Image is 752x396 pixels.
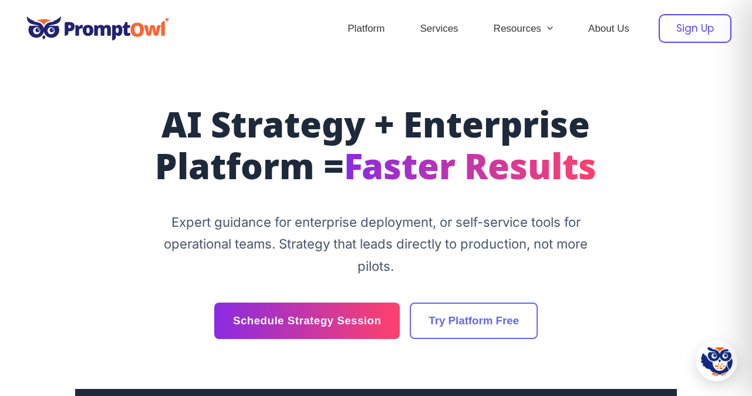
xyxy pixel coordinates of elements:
span: Faster Results [344,147,596,193]
a: About Us [571,8,647,49]
a: ResourcesMenu Toggle [476,8,571,49]
nav: Site Navigation: Header [330,8,647,49]
a: Platform [330,8,402,49]
a: Sign Up [659,14,731,43]
span: Menu Toggle [541,8,553,49]
h1: AI Strategy + Enterprise Platform = [95,108,657,192]
a: Try Platform Free [410,303,538,339]
img: Hootie - PromptOwl AI Assistant [701,345,733,377]
p: Expert guidance for enterprise deployment, or self-service tools for operational teams. Strategy ... [156,212,596,278]
img: promptowl.ai logo [21,8,176,49]
a: Services [402,8,476,49]
a: Schedule Strategy Session [214,303,400,339]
